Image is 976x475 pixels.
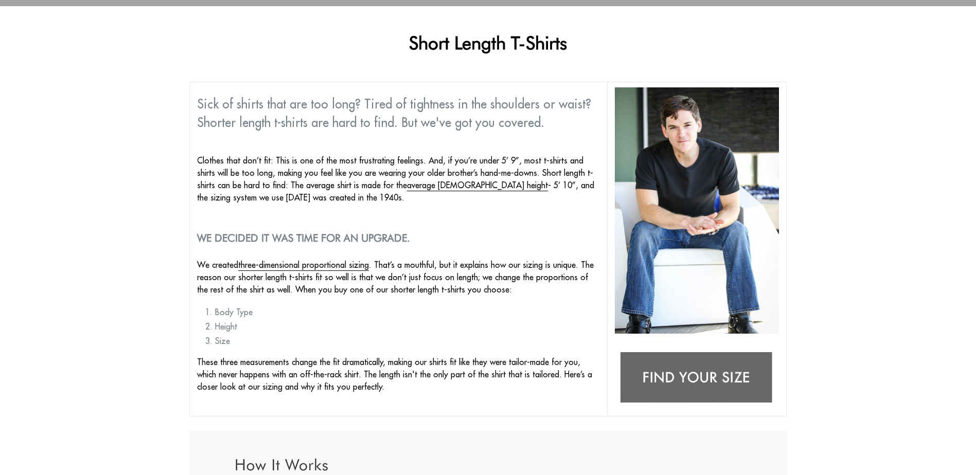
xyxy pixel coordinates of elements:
a: average [DEMOGRAPHIC_DATA] height [407,180,548,191]
h1: Short Length T-Shirts [189,32,787,53]
img: shorter length t shirts [615,87,779,334]
p: These three measurements change the fit dramatically, making our shirts fit like they were tailor... [197,356,600,393]
a: three-dimensional proportional sizing [238,260,369,271]
h2: We decided it was time for an upgrade. [197,232,600,244]
p: We created . That’s a mouthful, but it explains how our sizing is unique. The reason our shorter ... [197,259,600,296]
li: Body Type [215,306,600,318]
li: Size [215,335,600,347]
p: Clothes that don’t fit: This is one of the most frustrating feelings. And, if you’re under 5’ 9”,... [197,154,600,204]
li: Height [215,320,600,333]
span: Sick of shirts that are too long? Tired of tightness in the shoulders or waist? Shorter length t-... [197,96,591,130]
img: Find your size: tshirts for short guys [615,346,779,411]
